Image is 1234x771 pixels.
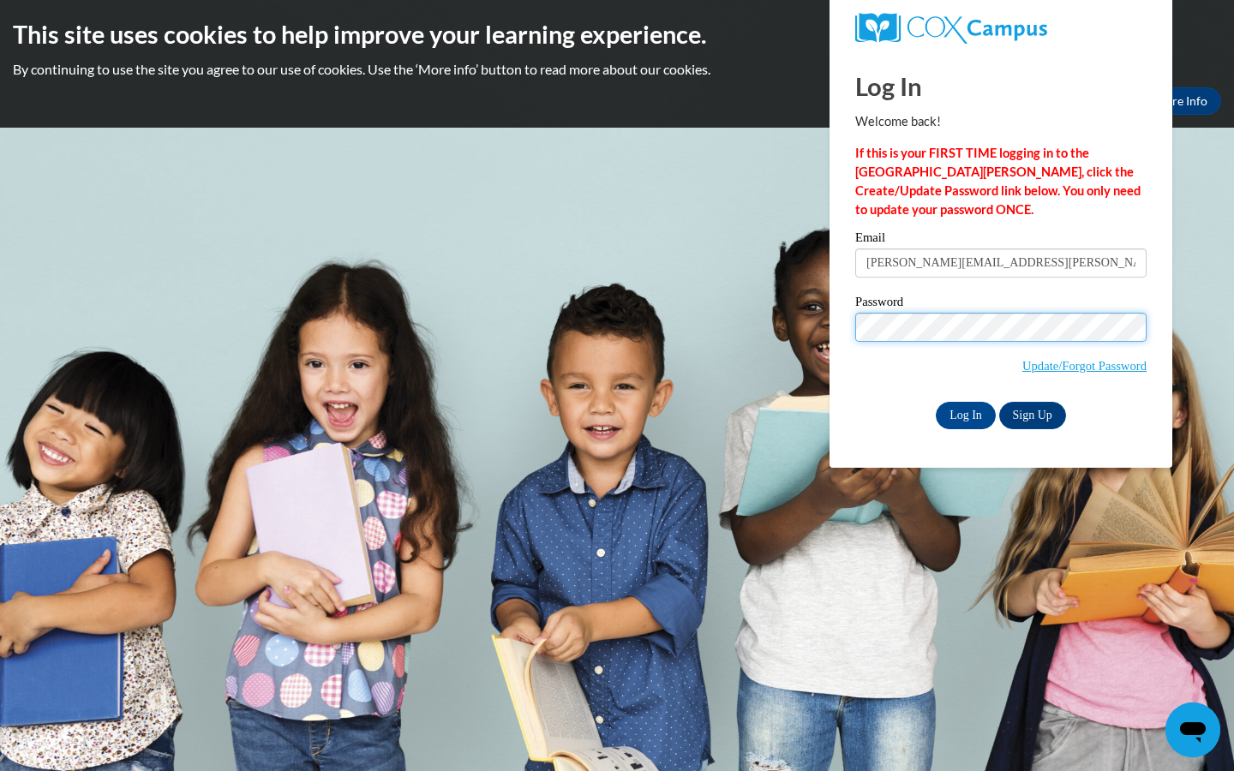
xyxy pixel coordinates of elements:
[855,13,1047,44] img: COX Campus
[1022,359,1147,373] a: Update/Forgot Password
[855,231,1147,248] label: Email
[1165,702,1220,757] iframe: Button to launch messaging window
[855,112,1147,131] p: Welcome back!
[855,296,1147,313] label: Password
[855,69,1147,104] h1: Log In
[855,13,1147,44] a: COX Campus
[13,17,1221,51] h2: This site uses cookies to help improve your learning experience.
[13,60,1221,79] p: By continuing to use the site you agree to our use of cookies. Use the ‘More info’ button to read...
[936,402,996,429] input: Log In
[999,402,1066,429] a: Sign Up
[855,146,1141,217] strong: If this is your FIRST TIME logging in to the [GEOGRAPHIC_DATA][PERSON_NAME], click the Create/Upd...
[1141,87,1221,115] a: More Info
